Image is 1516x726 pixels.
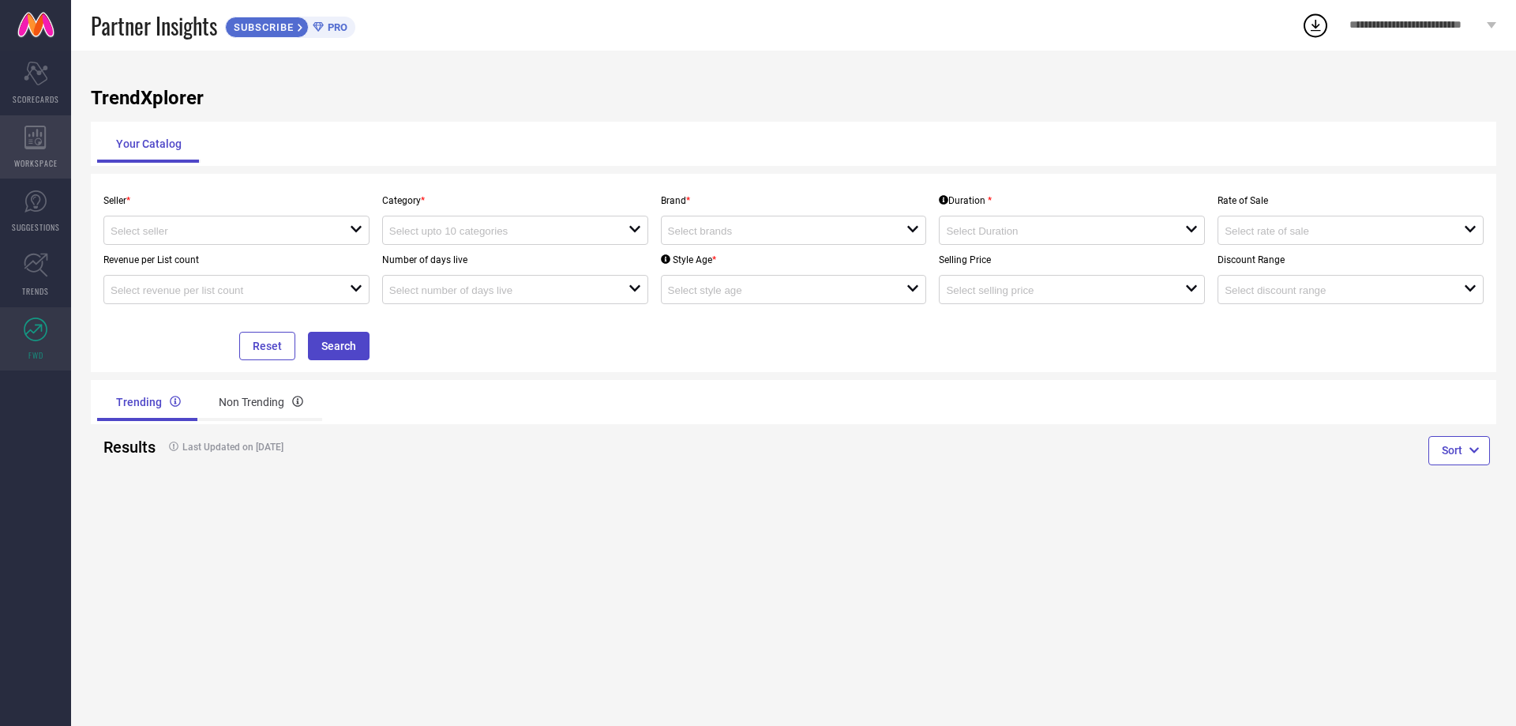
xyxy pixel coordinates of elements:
div: Style Age [661,254,716,265]
div: Non Trending [200,383,322,421]
p: Rate of Sale [1218,195,1484,206]
span: SCORECARDS [13,93,59,105]
button: Search [308,332,370,360]
input: Select revenue per list count [111,284,326,296]
button: Sort [1428,436,1490,465]
h1: TrendXplorer [91,87,1496,109]
input: Select rate of sale [1225,225,1440,237]
span: Partner Insights [91,9,217,42]
input: Select brands [668,225,884,237]
p: Brand [661,195,927,206]
input: Select upto 10 categories [389,225,605,237]
span: TRENDS [22,285,49,297]
input: Select discount range [1225,284,1440,296]
div: Trending [97,383,200,421]
h4: Last Updated on [DATE] [161,442,723,453]
p: Selling Price [939,254,1205,265]
p: Number of days live [382,254,648,265]
a: SUBSCRIBEPRO [225,13,355,38]
div: Your Catalog [97,125,201,163]
input: Select number of days live [389,284,605,296]
input: Select selling price [946,284,1161,296]
input: Select style age [668,284,884,296]
p: Discount Range [1218,254,1484,265]
span: SUBSCRIBE [226,21,298,33]
div: Duration [939,195,992,206]
button: Reset [239,332,295,360]
p: Revenue per List count [103,254,370,265]
span: SUGGESTIONS [12,221,60,233]
p: Category [382,195,648,206]
span: WORKSPACE [14,157,58,169]
input: Select Duration [946,225,1161,237]
span: FWD [28,349,43,361]
p: Seller [103,195,370,206]
div: Open download list [1301,11,1330,39]
span: PRO [324,21,347,33]
h2: Results [103,438,148,457]
input: Select seller [111,225,326,237]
